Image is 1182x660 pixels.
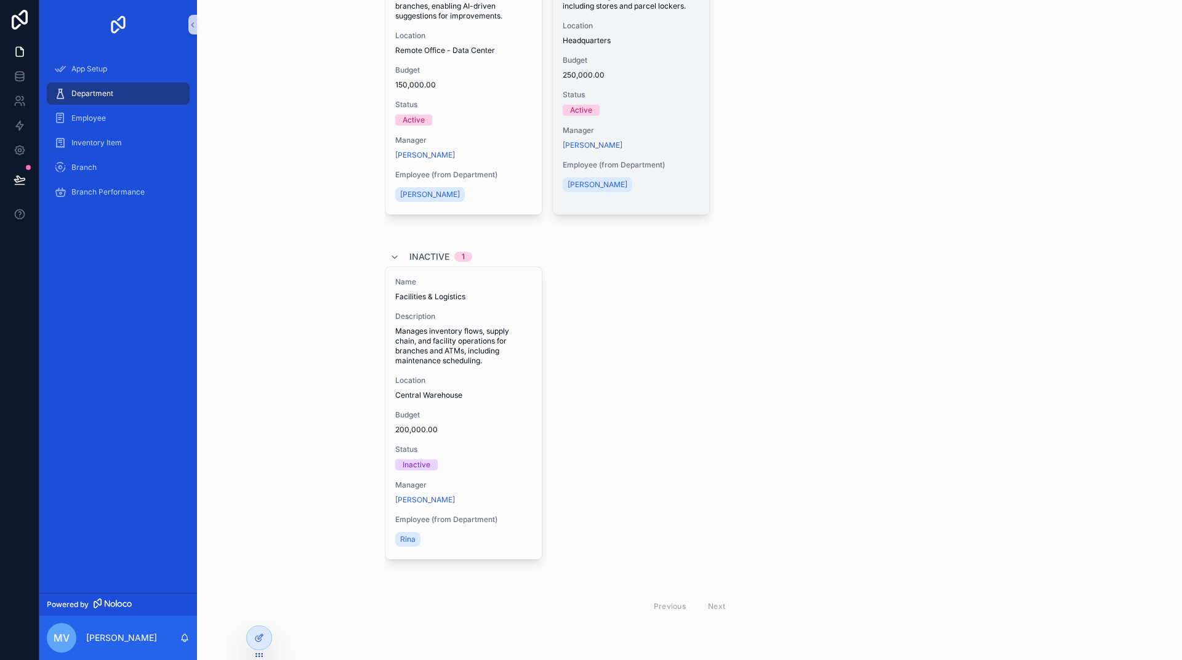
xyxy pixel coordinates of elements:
[39,593,197,616] a: Powered by
[385,267,542,560] a: NameFacilities & LogisticsDescriptionManages inventory flows, supply chain, and facility operatio...
[108,15,128,34] img: App logo
[395,277,532,287] span: Name
[395,135,532,145] span: Manager
[47,600,89,610] span: Powered by
[47,156,190,179] a: Branch
[47,181,190,203] a: Branch Performance
[47,82,190,105] a: Department
[563,21,699,31] span: Location
[409,251,449,263] span: Inactive
[395,515,532,525] span: Employee (from Department)
[71,187,145,197] span: Branch Performance
[47,132,190,154] a: Inventory Item
[400,190,460,199] span: [PERSON_NAME]
[570,105,592,116] div: Active
[563,177,632,192] a: [PERSON_NAME]
[400,534,416,544] span: Rina
[47,58,190,80] a: App Setup
[86,632,157,644] p: [PERSON_NAME]
[403,115,425,126] div: Active
[395,326,532,366] span: Manages inventory flows, supply chain, and facility operations for branches and ATMs, including m...
[395,480,532,490] span: Manager
[39,49,197,219] div: scrollable content
[395,410,532,420] span: Budget
[395,150,455,160] a: [PERSON_NAME]
[563,140,622,150] a: [PERSON_NAME]
[395,390,532,400] span: Central Warehouse
[395,532,420,547] a: Rina
[563,160,699,170] span: Employee (from Department)
[563,55,699,65] span: Budget
[563,90,699,100] span: Status
[395,312,532,321] span: Description
[403,459,430,470] div: Inactive
[71,138,122,148] span: Inventory Item
[395,100,532,110] span: Status
[395,31,532,41] span: Location
[71,163,97,172] span: Branch
[395,376,532,385] span: Location
[395,65,532,75] span: Budget
[395,170,532,180] span: Employee (from Department)
[395,425,532,435] span: 200,000.00
[462,252,465,262] div: 1
[71,113,106,123] span: Employee
[563,126,699,135] span: Manager
[71,89,113,99] span: Department
[395,46,532,55] span: Remote Office - Data Center
[568,180,627,190] span: [PERSON_NAME]
[395,495,455,505] a: [PERSON_NAME]
[395,187,465,202] a: [PERSON_NAME]
[563,36,699,46] span: Headquarters
[47,107,190,129] a: Employee
[395,292,532,302] span: Facilities & Logistics
[395,445,532,454] span: Status
[395,80,532,90] span: 150,000.00
[71,64,107,74] span: App Setup
[54,630,70,645] span: MV
[563,70,699,80] span: 250,000.00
